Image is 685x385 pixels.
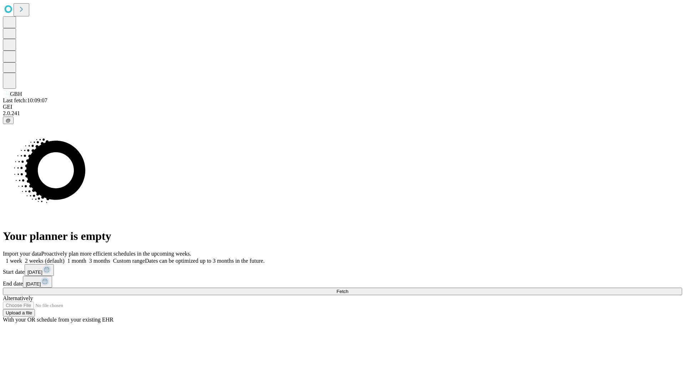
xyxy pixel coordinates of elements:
[3,117,14,124] button: @
[3,230,682,243] h1: Your planner is empty
[26,281,41,287] span: [DATE]
[41,251,191,257] span: Proactively plan more efficient schedules in the upcoming weeks.
[3,317,113,323] span: With your OR schedule from your existing EHR
[25,264,54,276] button: [DATE]
[145,258,264,264] span: Dates can be optimized up to 3 months in the future.
[113,258,145,264] span: Custom range
[3,309,35,317] button: Upload a file
[3,97,47,103] span: Last fetch: 10:09:07
[23,276,52,288] button: [DATE]
[3,295,33,301] span: Alternatively
[27,269,42,275] span: [DATE]
[89,258,110,264] span: 3 months
[6,118,11,123] span: @
[6,258,22,264] span: 1 week
[336,289,348,294] span: Fetch
[3,276,682,288] div: End date
[3,104,682,110] div: GEI
[10,91,22,97] span: GBH
[3,288,682,295] button: Fetch
[25,258,65,264] span: 2 weeks (default)
[3,251,41,257] span: Import your data
[67,258,86,264] span: 1 month
[3,110,682,117] div: 2.0.241
[3,264,682,276] div: Start date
